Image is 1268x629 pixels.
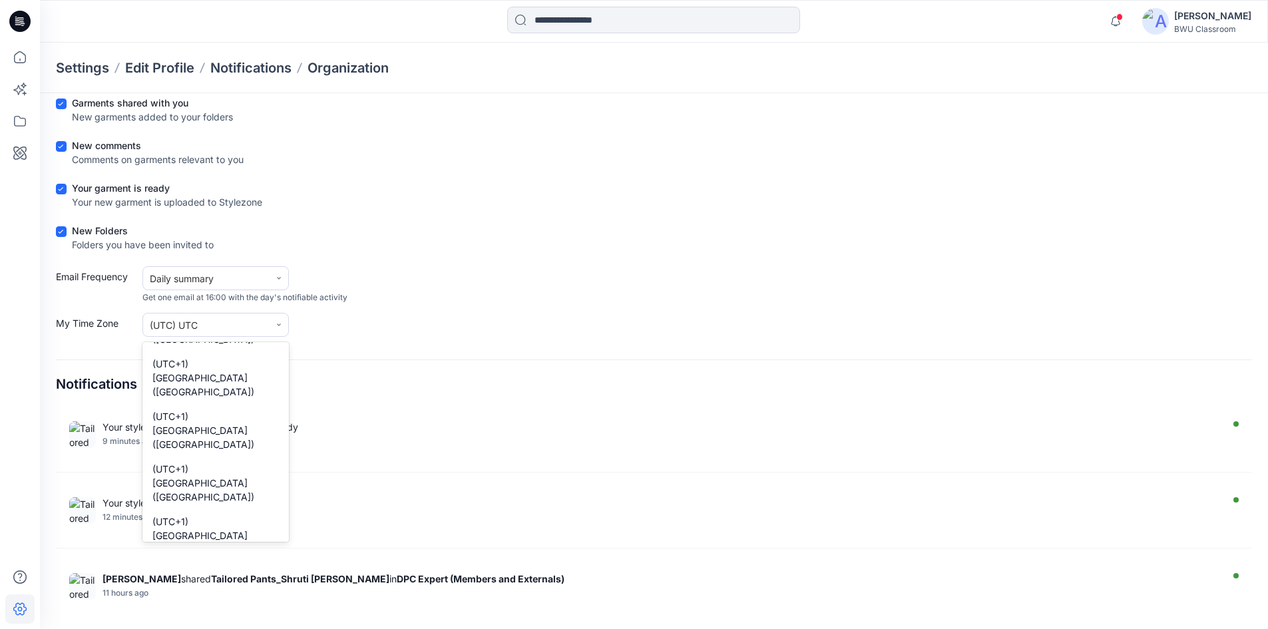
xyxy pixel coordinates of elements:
div: Your style is ready [103,421,1217,433]
div: Your style is ready [103,497,1217,509]
a: Edit Profile [125,59,194,77]
strong: [PERSON_NAME] [103,573,181,584]
label: Email Frequency [56,270,136,304]
div: (UTC+1) [GEOGRAPHIC_DATA] ([GEOGRAPHIC_DATA]) [142,457,289,509]
div: New Folders [72,224,214,238]
a: Organization [308,59,389,77]
img: Tailored Pants_Shruti Rathor [69,573,96,600]
div: New garments added to your folders [72,110,233,124]
div: Comments on garments relevant to you [72,152,244,166]
p: Settings [56,59,109,77]
label: My Time Zone [56,316,136,337]
a: Notifications [210,59,292,77]
div: BWU Classroom [1174,24,1251,34]
div: (UTC+1) [GEOGRAPHIC_DATA] ([GEOGRAPHIC_DATA]) [142,509,289,562]
div: Wednesday, October 01, 2025 21:44 [103,437,1217,446]
h4: Notifications [56,376,137,392]
div: Wednesday, October 01, 2025 10:56 [103,588,1217,598]
img: avatar [1142,8,1169,35]
div: [PERSON_NAME] [1174,8,1251,24]
strong: DPC Expert (Members and Externals) [397,573,564,584]
div: shared in [103,573,1217,584]
strong: Tailored Pants_Shruti [PERSON_NAME] [211,573,389,584]
div: Daily summary [150,272,263,286]
div: (UTC+1) [GEOGRAPHIC_DATA] ([GEOGRAPHIC_DATA]) [142,404,289,457]
div: Your new garment is uploaded to Stylezone [72,195,262,209]
img: Tailored Pants_Devmini [69,421,96,448]
div: New comments [72,138,244,152]
div: Folders you have been invited to [72,238,214,252]
img: Tailored Pants_Devmini [69,497,96,524]
div: Wednesday, October 01, 2025 21:41 [103,513,1217,522]
div: Garments shared with you [72,96,233,110]
span: Get one email at 16:00 with the day's notifiable activity [142,292,347,304]
div: Your garment is ready [72,181,262,195]
div: (UTC) UTC [150,318,263,332]
div: (UTC+1) [GEOGRAPHIC_DATA] ([GEOGRAPHIC_DATA]) [142,351,289,404]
